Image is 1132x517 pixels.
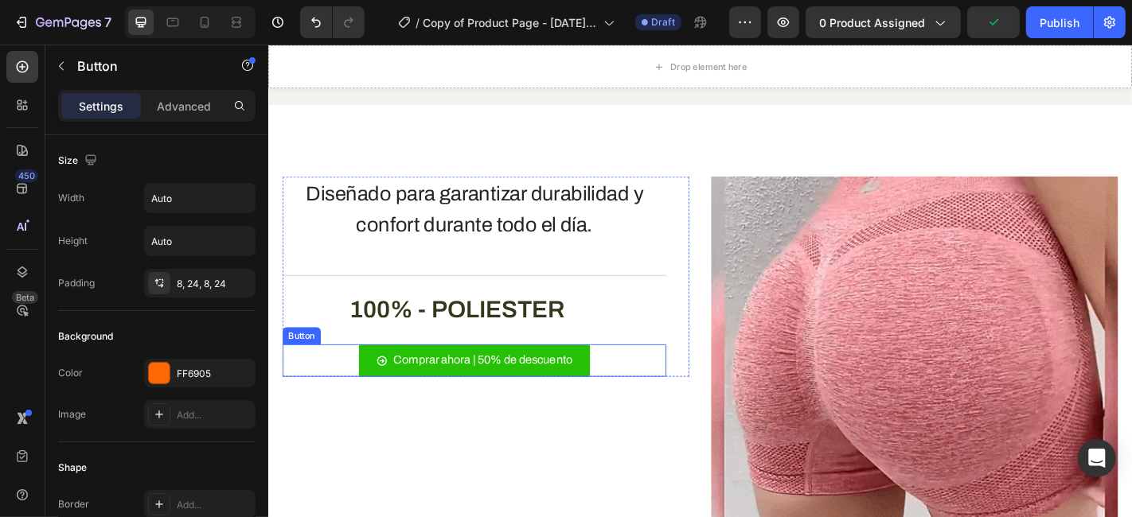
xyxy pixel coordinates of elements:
div: 8, 24, 8, 24 [177,277,252,291]
div: Beta [12,291,38,304]
button: 7 [6,6,119,38]
iframe: Design area [268,45,1132,517]
p: Settings [79,98,123,115]
div: Color [58,366,83,380]
span: 0 product assigned [819,14,925,31]
div: Height [58,234,88,248]
div: Border [58,497,89,511]
span: Draft [651,15,675,29]
p: 7 [104,13,111,32]
div: Image [58,407,86,422]
button: 0 product assigned [806,6,961,38]
div: Shape [58,461,87,475]
input: Auto [145,227,255,255]
div: FF6905 [177,367,252,381]
div: Publish [1040,14,1079,31]
span: / [416,14,420,31]
div: Open Intercom Messenger [1078,439,1116,477]
div: Undo/Redo [300,6,365,38]
div: Background [58,329,113,344]
p: Button [77,56,213,76]
input: Auto [145,184,255,212]
div: Add... [177,408,252,422]
p: Advanced [157,98,211,115]
div: 450 [15,169,38,182]
button: Publish [1026,6,1093,38]
div: Padding [58,276,95,290]
div: Add... [177,498,252,512]
span: Copy of Product Page - [DATE] 17:32:14 [423,14,597,31]
div: Width [58,191,84,205]
div: Size [58,150,100,172]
